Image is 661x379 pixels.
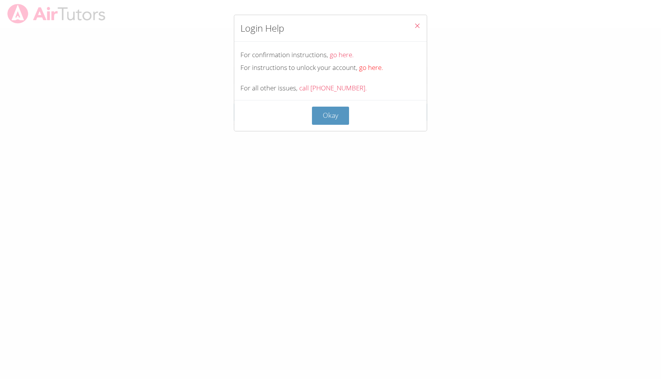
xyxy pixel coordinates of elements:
[299,83,367,92] a: call [PHONE_NUMBER].
[408,15,427,39] button: Close
[330,50,354,59] a: go here.
[240,49,421,61] div: For confirmation instructions,
[240,62,421,73] div: For instructions to unlock your account,
[359,63,383,72] a: go here.
[312,107,349,125] button: Okay
[240,83,421,94] div: For all other issues,
[240,21,284,35] h2: Login Help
